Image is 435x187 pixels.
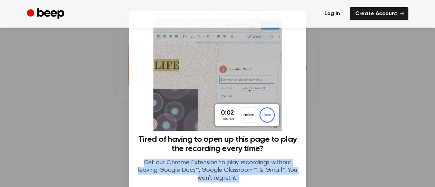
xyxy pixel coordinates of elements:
[27,7,66,21] a: Beep
[138,159,298,183] p: Get our Chrome Extension to play recordings without leaving Google Docs™, Google Classroom™, & Gm...
[350,7,408,20] a: Create Account
[153,19,282,131] img: Beep extension in action
[319,7,346,20] a: Log in
[138,135,298,154] h3: Tired of having to open up this page to play the recording every time?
